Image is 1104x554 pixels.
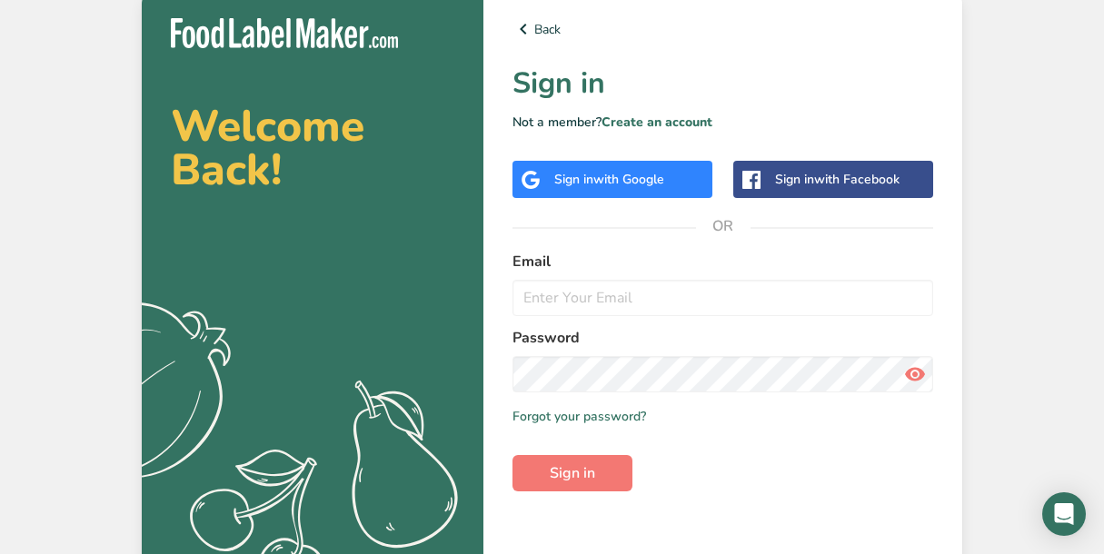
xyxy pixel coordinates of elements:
[512,18,933,40] a: Back
[512,280,933,316] input: Enter Your Email
[512,251,933,272] label: Email
[814,171,900,188] span: with Facebook
[171,104,454,192] h2: Welcome Back!
[602,114,712,131] a: Create an account
[550,462,595,484] span: Sign in
[512,327,933,349] label: Password
[593,171,664,188] span: with Google
[554,170,664,189] div: Sign in
[775,170,900,189] div: Sign in
[1042,492,1086,536] div: Open Intercom Messenger
[512,407,646,426] a: Forgot your password?
[696,199,751,253] span: OR
[171,18,398,48] img: Food Label Maker
[512,113,933,132] p: Not a member?
[512,62,933,105] h1: Sign in
[512,455,632,491] button: Sign in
